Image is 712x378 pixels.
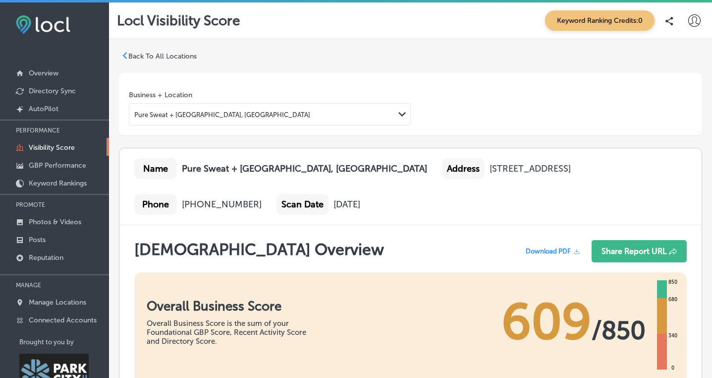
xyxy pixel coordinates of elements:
p: AutoPilot [29,105,58,113]
div: Overall Business Score is the sum of your Foundational GBP Score, Recent Activity Score and Direc... [147,319,320,346]
div: Address [442,158,485,179]
button: Share Report URL [592,240,687,262]
div: [STREET_ADDRESS] [490,163,571,174]
p: Photos & Videos [29,218,81,226]
div: [PHONE_NUMBER] [182,199,262,210]
p: Locl Visibility Score [117,12,240,29]
p: Visibility Score [29,143,75,152]
p: Manage Locations [29,298,86,307]
div: 680 [666,296,679,304]
p: Posts [29,236,46,244]
span: Keyword Ranking Credits: 0 [545,10,655,31]
h1: [DEMOGRAPHIC_DATA] Overview [134,240,384,267]
span: 609 [501,292,592,352]
p: Back To All Locations [128,52,197,61]
h1: Overall Business Score [147,299,320,314]
div: [DATE] [333,199,360,210]
p: Directory Sync [29,87,76,95]
div: Pure Sweat + [GEOGRAPHIC_DATA], [GEOGRAPHIC_DATA] [134,111,310,118]
div: 850 [666,278,679,286]
div: Name [134,158,177,179]
span: / 850 [592,315,646,345]
p: Keyword Rankings [29,179,87,188]
span: Download PDF [526,248,571,255]
p: Connected Accounts [29,316,97,324]
p: Reputation [29,253,63,262]
div: 340 [666,332,679,340]
p: GBP Performance [29,161,86,170]
p: Brought to you by [19,338,109,346]
label: Business + Location [129,91,192,99]
div: Phone [134,194,177,215]
div: 0 [669,364,676,372]
b: Pure Sweat + [GEOGRAPHIC_DATA], [GEOGRAPHIC_DATA] [182,163,427,174]
div: Scan Date [276,194,329,215]
p: Overview [29,69,58,77]
img: fda3e92497d09a02dc62c9cd864e3231.png [16,15,70,34]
